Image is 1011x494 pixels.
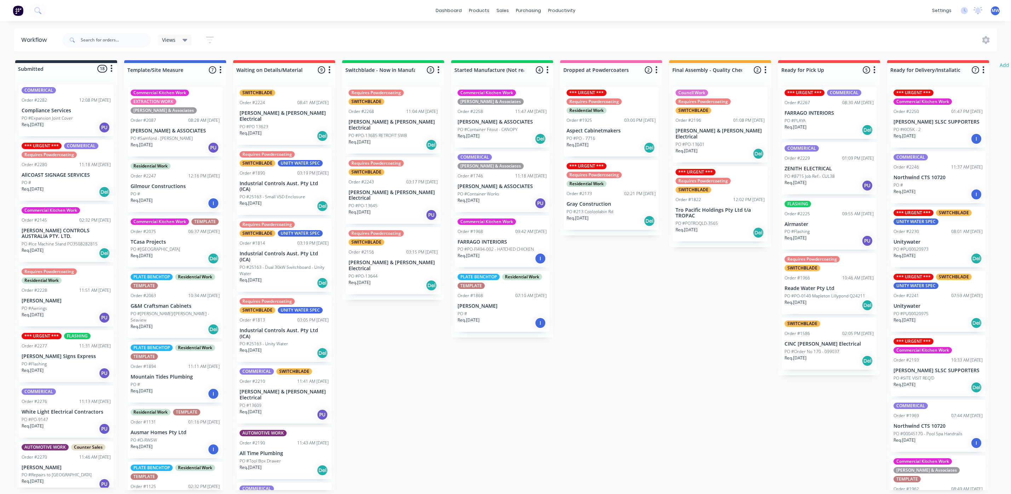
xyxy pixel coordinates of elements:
div: Del [208,324,219,335]
div: TEMPLATE [131,353,158,360]
div: SWITCHBLADEOrder #158602:05 PM [DATE]CINC [PERSON_NAME] ElectricalPO #Order No 170 - 099037Req.[D... [782,318,877,370]
div: FLASHING [785,201,811,207]
div: PLATE BENCHTOPResidential WorkTEMPLATEOrder #206310:34 AM [DATE]G&M Craftsman CabinetsPO #[PERSON... [128,271,223,338]
p: Req. [DATE] [567,142,588,148]
div: *** URGENT ***SWITCHBLADEUNITY WATER SPECOrder #224107:59 AM [DATE]UnitywaterPO #PU00020975Req.[D... [891,271,986,332]
p: Reade Water Pty Ltd [785,285,874,291]
div: 08:30 AM [DATE] [842,100,874,106]
span: MW [992,7,999,14]
p: PO # [894,182,903,188]
div: Del [862,355,873,367]
div: Order #1822 [676,197,701,203]
p: PO #Awnings [22,305,47,312]
div: Order #2225 [785,211,810,217]
div: COMMERICAL [894,154,928,160]
div: SWITCHBLADE [676,107,711,114]
div: Order #1814 [240,240,265,246]
div: Order #2224 [240,100,265,106]
a: dashboard [432,5,465,16]
div: COMMERICALOrder #222901:09 PM [DATE]ZENITH ELECTRICALPO #8715 Job Ref:- CUL38Req.[DATE]PU [782,142,877,194]
div: Requires Powdercoating [349,90,404,96]
div: *** URGENT ***Commercial Kitchen WorkOrder #225001:47 PM [DATE][PERSON_NAME] SLSC SUPPORTERSPO #K... [891,87,986,148]
div: Residential Work [175,345,215,351]
div: *** URGENT ***COMMERICALRequires PowdercoatingOrder #228011:18 AM [DATE]AllCOAST SIGNAGE SERVICES... [19,140,114,201]
div: Order #2282 [22,97,47,103]
div: Residential Work [175,274,215,280]
p: Northwind CTS 10720 [894,175,983,181]
p: Req. [DATE] [240,200,262,206]
div: Order #2247 [131,173,156,179]
p: PO #PO - 7716 [567,135,595,142]
p: Req. [DATE] [785,299,806,306]
p: PO #213 Cooloolabin Rd [567,209,613,215]
p: [PERSON_NAME] & [PERSON_NAME] Electrical [349,189,438,201]
div: Del [862,300,873,311]
p: Industrial Controls Aust. Pty Ltd (ICA) [240,181,329,193]
p: [PERSON_NAME] & ASSOCIATES [458,183,547,189]
div: 11:18 AM [DATE] [515,173,547,179]
div: Residential Work [131,163,171,169]
div: Order #1968 [458,228,483,235]
div: PLATE BENCHTOP [131,274,173,280]
p: [PERSON_NAME] & [PERSON_NAME] Electrical [349,260,438,272]
div: SWITCHBLADE [785,320,820,327]
div: Order #2229 [785,155,810,161]
p: [PERSON_NAME] CONTROLS AUSTRALIA PTY. LTD. [22,228,111,240]
p: Req. [DATE] [785,180,806,186]
div: TEMPLATE [191,218,219,225]
div: Residential Work [567,181,607,187]
p: PO #PO-13644 [349,273,378,279]
div: COMMERICAL [458,154,492,160]
div: Requires PowdercoatingResidential WorkOrder #222811:51 AM [DATE][PERSON_NAME]PO #AwningsReq.[DATE]PU [19,266,114,327]
p: [PERSON_NAME] & ASSOCIATES [131,128,220,134]
div: *** URGENT ***Requires PowdercoatingSWITCHBLADEOrder #182212:02 PM [DATE]Tro Pacific Holdings Pty... [673,166,768,242]
div: Order #1925 [567,117,592,124]
div: 12:02 PM [DATE] [733,197,765,203]
div: Requires PowdercoatingSWITCHBLADEOrder #215603:15 PM [DATE][PERSON_NAME] & [PERSON_NAME] Electric... [346,227,441,294]
div: Order #2145 [22,217,47,223]
div: Del [753,148,764,159]
div: SWITCHBLADE [676,187,711,193]
div: COMMERICAL [22,87,56,93]
p: PO #25163 - Small VSD Enclosure [240,194,305,200]
div: 06:37 AM [DATE] [188,228,220,235]
p: Aspect Cabinetmakers [567,128,656,134]
p: Req. [DATE] [458,317,479,323]
span: Views [162,36,176,44]
div: Order #2268 [349,108,374,115]
div: Order #2280 [22,161,47,168]
div: SWITCHBLADE [240,160,275,166]
div: 11:04 AM [DATE] [406,108,438,115]
div: Commercial Kitchen Work[PERSON_NAME] & AssociatesOrder #225811:47 AM [DATE][PERSON_NAME] & ASSOCI... [455,87,550,148]
div: Commercial Kitchen WorkEXTRACTION WORK[PERSON_NAME] & AssociatesOrder #208708:28 AM [DATE][PERSON... [128,87,223,157]
div: Requires Powdercoating [676,98,731,105]
p: Req. [DATE] [676,148,697,154]
div: PU [99,312,110,323]
div: Commercial Kitchen Work [894,347,952,353]
p: Req. [DATE] [22,121,44,128]
div: Del [535,133,546,144]
div: COMMERICAL [827,90,861,96]
div: Commercial Kitchen WorkOrder #196809:42 AM [DATE]FARRAGO INTERIORSPO #PO-FI494-002 - HATCHED CHIC... [455,216,550,268]
p: PO #[GEOGRAPHIC_DATA] [131,246,180,252]
div: Del [317,277,328,289]
p: PO # [22,180,31,186]
div: 03:05 PM [DATE] [297,317,329,323]
p: Req. [DATE] [349,209,370,215]
div: SWITCHBLADE [240,90,275,96]
div: Order #2258 [458,108,483,115]
div: 03:17 PM [DATE] [406,179,438,185]
div: *** URGENT ***Requires PowdercoatingResidential WorkOrder #217302:21 PM [DATE]Gray ConstructionPO... [564,160,659,230]
div: Requires PowdercoatingSWITCHBLADEOrder #226811:04 AM [DATE][PERSON_NAME] & [PERSON_NAME] Electric... [346,87,441,154]
div: 11:18 AM [DATE] [79,161,111,168]
p: [PERSON_NAME] SLSC SUPPORTERS [894,119,983,125]
div: 07:59 AM [DATE] [951,293,983,299]
div: Requires Powdercoating [567,172,622,178]
div: COMMERICAL[PERSON_NAME] & AssociatesOrder #174611:18 AM [DATE][PERSON_NAME] & ASSOCIATESPO #Conta... [455,151,550,212]
div: Residential Work [567,107,607,114]
div: Commercial Kitchen Work [894,98,952,105]
p: PO #Flashing [785,228,810,235]
div: 11:37 AM [DATE] [951,164,983,170]
div: EXTRACTION WORK [131,98,176,105]
div: Order #2173 [567,191,592,197]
